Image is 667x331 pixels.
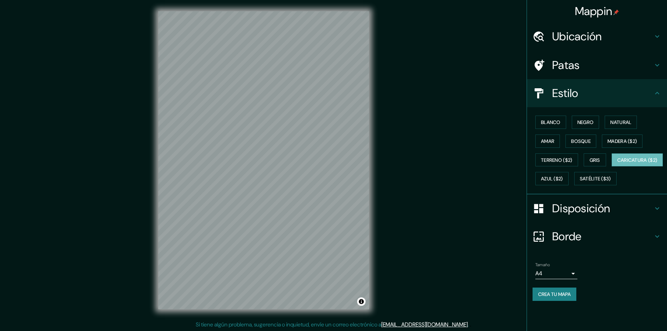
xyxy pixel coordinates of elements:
font: Negro [577,119,594,125]
div: Borde [527,222,667,250]
div: Ubicación [527,22,667,50]
button: Negro [572,116,599,129]
font: Bosque [571,138,591,144]
button: Bosque [565,135,596,148]
font: . [469,320,470,328]
button: Natural [605,116,637,129]
font: Estilo [552,86,578,101]
button: Blanco [535,116,566,129]
font: Natural [610,119,631,125]
font: Madera ($2) [607,138,637,144]
button: Satélite ($3) [574,172,617,185]
button: Terreno ($2) [535,153,578,167]
font: . [468,321,469,328]
font: Disposición [552,201,610,216]
button: Amar [535,135,560,148]
div: A4 [535,268,577,279]
div: Disposición [527,194,667,222]
button: Azul ($2) [535,172,569,185]
button: Madera ($2) [602,135,642,148]
font: Tamaño [535,262,550,268]
font: Gris [590,157,600,163]
font: Borde [552,229,582,244]
button: Activar o desactivar atribución [357,297,366,306]
font: . [470,320,471,328]
font: Crea tu mapa [538,291,571,297]
canvas: Mapa [158,11,369,309]
div: Patas [527,51,667,79]
font: Caricatura ($2) [617,157,658,163]
font: Terreno ($2) [541,157,572,163]
div: Estilo [527,79,667,107]
font: Patas [552,58,580,73]
button: Crea tu mapa [533,288,576,301]
a: [EMAIL_ADDRESS][DOMAIN_NAME] [381,321,468,328]
font: Mappin [575,4,612,19]
font: Si tiene algún problema, sugerencia o inquietud, envíe un correo electrónico a [196,321,381,328]
font: A4 [535,270,542,277]
font: Ubicación [552,29,602,44]
button: Gris [584,153,606,167]
iframe: Lanzador de widgets de ayuda [605,304,659,323]
button: Caricatura ($2) [612,153,663,167]
font: Blanco [541,119,561,125]
img: pin-icon.png [613,9,619,15]
font: Satélite ($3) [580,176,611,182]
font: Azul ($2) [541,176,563,182]
font: Amar [541,138,554,144]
